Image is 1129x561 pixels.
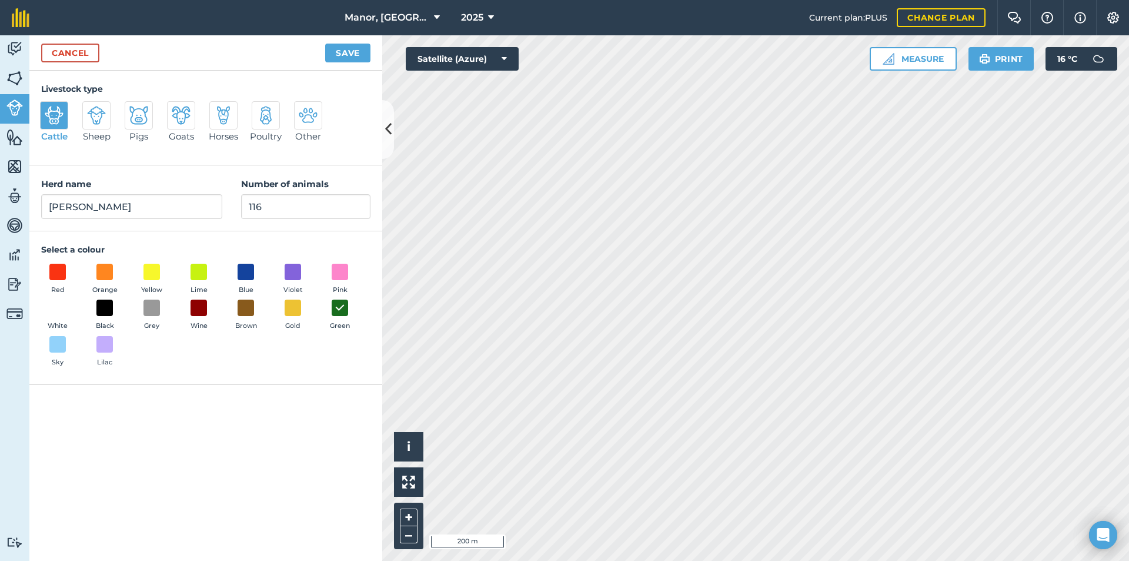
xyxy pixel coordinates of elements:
[1106,12,1120,24] img: A cog icon
[41,244,105,255] strong: Select a colour
[88,300,121,331] button: Black
[407,439,410,454] span: i
[1007,12,1021,24] img: Two speech bubbles overlapping with the left bubble in the forefront
[41,300,74,331] button: White
[979,52,990,66] img: svg+xml;base64,PHN2ZyB4bWxucz0iaHR0cDovL3d3dy53My5vcmcvMjAwMC9zdmciIHdpZHRoPSIxOSIgaGVpZ2h0PSIyNC...
[897,8,986,27] a: Change plan
[6,217,23,234] img: svg+xml;base64,PD94bWwgdmVyc2lvbj0iMS4wIiBlbmNvZGluZz0idXRmLTgiPz4KPCEtLSBHZW5lcmF0b3I6IEFkb2JlIE...
[809,11,887,24] span: Current plan : PLUS
[330,321,350,331] span: Green
[6,246,23,264] img: svg+xml;base64,PD94bWwgdmVyc2lvbj0iMS4wIiBlbmNvZGluZz0idXRmLTgiPz4KPCEtLSBHZW5lcmF0b3I6IEFkb2JlIE...
[52,357,64,368] span: Sky
[45,106,64,125] img: svg+xml;base64,PD94bWwgdmVyc2lvbj0iMS4wIiBlbmNvZGluZz0idXRmLTgiPz4KPCEtLSBHZW5lcmF0b3I6IEFkb2JlIE...
[41,178,91,190] strong: Herd name
[41,130,68,144] span: Cattle
[1074,11,1086,25] img: svg+xml;base64,PHN2ZyB4bWxucz0iaHR0cDovL3d3dy53My5vcmcvMjAwMC9zdmciIHdpZHRoPSIxNyIgaGVpZ2h0PSIxNy...
[283,285,303,296] span: Violet
[400,509,417,526] button: +
[83,130,111,144] span: Sheep
[141,285,162,296] span: Yellow
[461,11,483,25] span: 2025
[92,285,118,296] span: Orange
[209,130,238,144] span: Horses
[6,537,23,548] img: svg+xml;base64,PD94bWwgdmVyc2lvbj0iMS4wIiBlbmNvZGluZz0idXRmLTgiPz4KPCEtLSBHZW5lcmF0b3I6IEFkb2JlIE...
[239,285,253,296] span: Blue
[6,128,23,146] img: svg+xml;base64,PHN2ZyB4bWxucz0iaHR0cDovL3d3dy53My5vcmcvMjAwMC9zdmciIHdpZHRoPSI1NiIgaGVpZ2h0PSI2MC...
[250,130,282,144] span: Poultry
[325,44,370,62] button: Save
[135,300,168,331] button: Grey
[394,432,423,462] button: i
[135,264,168,296] button: Yellow
[48,321,68,331] span: White
[6,40,23,58] img: svg+xml;base64,PD94bWwgdmVyc2lvbj0iMS4wIiBlbmNvZGluZz0idXRmLTgiPz4KPCEtLSBHZW5lcmF0b3I6IEFkb2JlIE...
[12,8,29,27] img: fieldmargin Logo
[88,336,121,368] button: Lilac
[182,264,215,296] button: Lime
[335,301,345,315] img: svg+xml;base64,PHN2ZyB4bWxucz0iaHR0cDovL3d3dy53My5vcmcvMjAwMC9zdmciIHdpZHRoPSIxOCIgaGVpZ2h0PSIyNC...
[333,285,348,296] span: Pink
[6,69,23,87] img: svg+xml;base64,PHN2ZyB4bWxucz0iaHR0cDovL3d3dy53My5vcmcvMjAwMC9zdmciIHdpZHRoPSI1NiIgaGVpZ2h0PSI2MC...
[6,187,23,205] img: svg+xml;base64,PD94bWwgdmVyc2lvbj0iMS4wIiBlbmNvZGluZz0idXRmLTgiPz4KPCEtLSBHZW5lcmF0b3I6IEFkb2JlIE...
[169,130,194,144] span: Goats
[323,264,356,296] button: Pink
[1089,521,1117,549] div: Open Intercom Messenger
[191,321,208,331] span: Wine
[295,130,321,144] span: Other
[129,106,148,125] img: svg+xml;base64,PD94bWwgdmVyc2lvbj0iMS4wIiBlbmNvZGluZz0idXRmLTgiPz4KPCEtLSBHZW5lcmF0b3I6IEFkb2JlIE...
[41,264,74,296] button: Red
[968,47,1034,71] button: Print
[87,106,106,125] img: svg+xml;base64,PD94bWwgdmVyc2lvbj0iMS4wIiBlbmNvZGluZz0idXRmLTgiPz4KPCEtLSBHZW5lcmF0b3I6IEFkb2JlIE...
[1087,47,1110,71] img: svg+xml;base64,PD94bWwgdmVyc2lvbj0iMS4wIiBlbmNvZGluZz0idXRmLTgiPz4KPCEtLSBHZW5lcmF0b3I6IEFkb2JlIE...
[276,300,309,331] button: Gold
[6,306,23,322] img: svg+xml;base64,PD94bWwgdmVyc2lvbj0iMS4wIiBlbmNvZGluZz0idXRmLTgiPz4KPCEtLSBHZW5lcmF0b3I6IEFkb2JlIE...
[88,264,121,296] button: Orange
[182,300,215,331] button: Wine
[323,300,356,331] button: Green
[214,106,233,125] img: svg+xml;base64,PD94bWwgdmVyc2lvbj0iMS4wIiBlbmNvZGluZz0idXRmLTgiPz4KPCEtLSBHZW5lcmF0b3I6IEFkb2JlIE...
[229,264,262,296] button: Blue
[41,44,99,62] a: Cancel
[51,285,65,296] span: Red
[276,264,309,296] button: Violet
[345,11,429,25] span: Manor, [GEOGRAPHIC_DATA], [GEOGRAPHIC_DATA]
[1057,47,1077,71] span: 16 ° C
[6,275,23,293] img: svg+xml;base64,PD94bWwgdmVyc2lvbj0iMS4wIiBlbmNvZGluZz0idXRmLTgiPz4KPCEtLSBHZW5lcmF0b3I6IEFkb2JlIE...
[285,321,300,331] span: Gold
[402,476,415,489] img: Four arrows, one pointing top left, one top right, one bottom right and the last bottom left
[406,47,519,71] button: Satellite (Azure)
[129,130,148,144] span: Pigs
[191,285,208,296] span: Lime
[235,321,257,331] span: Brown
[96,321,114,331] span: Black
[97,357,112,368] span: Lilac
[299,106,318,125] img: svg+xml;base64,PD94bWwgdmVyc2lvbj0iMS4wIiBlbmNvZGluZz0idXRmLTgiPz4KPCEtLSBHZW5lcmF0b3I6IEFkb2JlIE...
[172,106,191,125] img: svg+xml;base64,PD94bWwgdmVyc2lvbj0iMS4wIiBlbmNvZGluZz0idXRmLTgiPz4KPCEtLSBHZW5lcmF0b3I6IEFkb2JlIE...
[241,178,329,190] strong: Number of animals
[870,47,957,71] button: Measure
[41,82,370,95] h4: Livestock type
[6,158,23,175] img: svg+xml;base64,PHN2ZyB4bWxucz0iaHR0cDovL3d3dy53My5vcmcvMjAwMC9zdmciIHdpZHRoPSI1NiIgaGVpZ2h0PSI2MC...
[400,526,417,543] button: –
[41,336,74,368] button: Sky
[6,99,23,116] img: svg+xml;base64,PD94bWwgdmVyc2lvbj0iMS4wIiBlbmNvZGluZz0idXRmLTgiPz4KPCEtLSBHZW5lcmF0b3I6IEFkb2JlIE...
[229,300,262,331] button: Brown
[1046,47,1117,71] button: 16 °C
[256,106,275,125] img: svg+xml;base64,PD94bWwgdmVyc2lvbj0iMS4wIiBlbmNvZGluZz0idXRmLTgiPz4KPCEtLSBHZW5lcmF0b3I6IEFkb2JlIE...
[1040,12,1054,24] img: A question mark icon
[144,321,159,331] span: Grey
[883,53,894,65] img: Ruler icon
